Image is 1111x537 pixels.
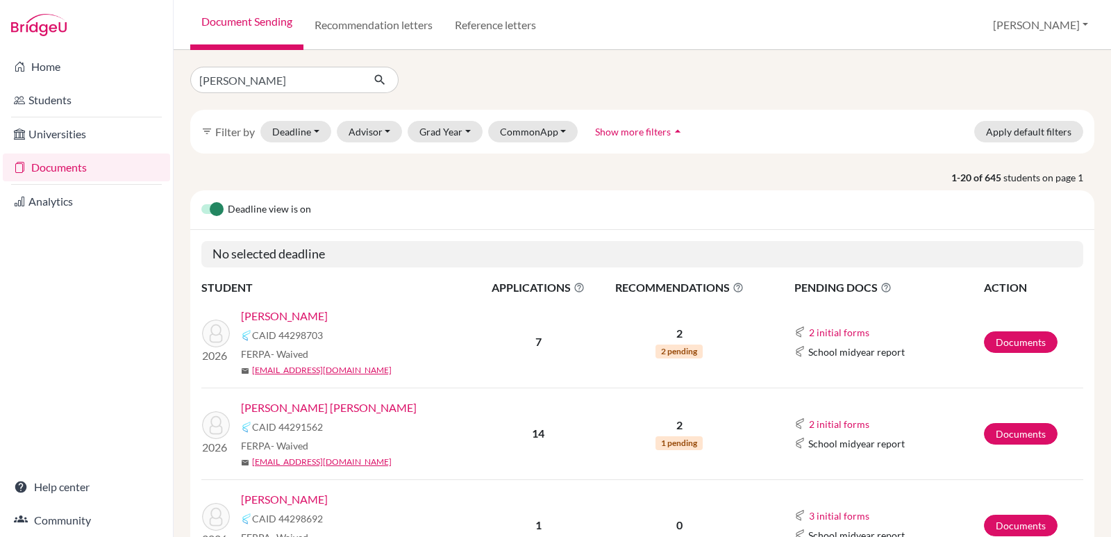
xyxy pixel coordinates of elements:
strong: 1-20 of 645 [951,170,1003,185]
img: Atala, Alessandra [202,320,230,347]
span: APPLICATIONS [480,279,597,296]
a: Analytics [3,188,170,215]
input: Find student by name... [190,67,362,93]
img: Common App logo [241,422,252,433]
span: CAID 44298703 [252,328,323,342]
a: Help center [3,473,170,501]
i: arrow_drop_up [671,124,685,138]
span: - Waived [271,348,308,360]
span: 1 pending [655,436,703,450]
a: Students [3,86,170,114]
a: Universities [3,120,170,148]
img: Common App logo [241,513,252,524]
img: Mayen, Juan Jose [202,503,230,531]
img: Bridge-U [11,14,67,36]
img: Benitez Diaz, Sofia Haydee [202,411,230,439]
span: FERPA [241,347,308,361]
th: STUDENT [201,279,479,297]
span: Filter by [215,125,255,138]
button: Apply default filters [974,121,1083,142]
img: Common App logo [794,327,805,338]
span: - Waived [271,440,308,452]
button: 2 initial forms [808,324,870,340]
button: Grad Year [408,121,483,142]
span: CAID 44298692 [252,511,323,526]
button: 3 initial forms [808,508,870,524]
button: Advisor [337,121,403,142]
th: ACTION [983,279,1083,297]
a: [PERSON_NAME] [241,491,328,508]
span: 2 pending [655,345,703,358]
img: Common App logo [794,510,805,521]
img: Common App logo [794,346,805,357]
img: Common App logo [794,438,805,449]
p: 2026 [202,439,230,456]
img: Common App logo [794,418,805,429]
a: Documents [984,331,1058,353]
a: Community [3,506,170,534]
a: Documents [984,515,1058,536]
a: [PERSON_NAME] [241,308,328,324]
p: 0 [599,517,760,534]
p: 2026 [202,347,230,364]
p: 2 [599,325,760,342]
span: RECOMMENDATIONS [599,279,760,296]
a: Documents [984,423,1058,445]
span: Deadline view is on [228,201,311,218]
button: CommonApp [488,121,578,142]
span: CAID 44291562 [252,420,323,434]
span: mail [241,458,249,467]
b: 1 [535,518,542,531]
p: 2 [599,417,760,433]
a: Documents [3,154,170,181]
h5: No selected deadline [201,241,1083,267]
img: Common App logo [241,330,252,341]
a: Home [3,53,170,81]
span: PENDING DOCS [794,279,983,296]
button: [PERSON_NAME] [987,12,1094,38]
button: Show more filtersarrow_drop_up [583,121,696,142]
button: Deadline [260,121,331,142]
span: School midyear report [808,345,905,359]
i: filter_list [201,126,212,137]
a: [PERSON_NAME] [PERSON_NAME] [241,399,417,416]
b: 14 [532,427,544,440]
span: FERPA [241,438,308,453]
span: School midyear report [808,436,905,451]
button: 2 initial forms [808,416,870,432]
a: [EMAIL_ADDRESS][DOMAIN_NAME] [252,456,392,468]
a: [EMAIL_ADDRESS][DOMAIN_NAME] [252,364,392,377]
span: Show more filters [595,126,671,138]
span: students on page 1 [1003,170,1094,185]
span: mail [241,367,249,375]
b: 7 [535,335,542,348]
